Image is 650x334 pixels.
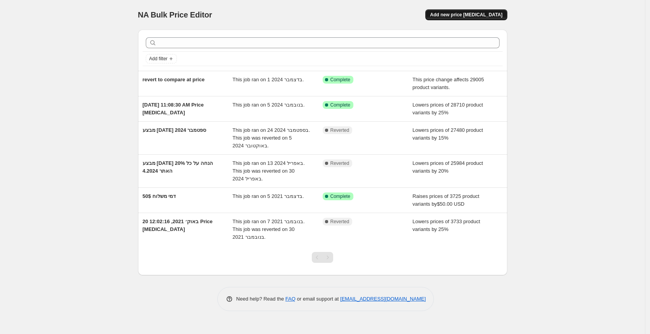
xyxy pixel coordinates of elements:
span: Add filter [149,56,168,62]
span: This job ran on 5 בדצמבר 2021. [232,193,304,199]
span: [DATE] 11:08:30 AM Price [MEDICAL_DATA] [143,102,204,115]
span: 20 באוק׳ 2021, 12:02:16 Price [MEDICAL_DATA] [143,219,213,232]
span: This job ran on 1 בדצמבר 2024. [232,77,304,82]
span: $50.00 USD [437,201,465,207]
nav: Pagination [312,252,333,263]
span: Complete [330,77,350,83]
span: Complete [330,193,350,199]
a: [EMAIL_ADDRESS][DOMAIN_NAME] [340,296,426,302]
span: revert to compare at price [143,77,205,82]
span: Lowers prices of 3733 product variants by 25% [412,219,480,232]
span: Lowers prices of 28710 product variants by 25% [412,102,483,115]
span: Lowers prices of 25984 product variants by 20% [412,160,483,174]
button: Add filter [146,54,177,63]
span: Reverted [330,160,349,166]
span: Reverted [330,127,349,133]
span: This job ran on 7 בנובמבר 2021. This job was reverted on 30 בנובמבר 2021. [232,219,305,240]
span: This job ran on 5 בנובמבר 2024. [232,102,305,108]
span: NA Bulk Price Editor [138,10,212,19]
span: Raises prices of 3725 product variants by [412,193,479,207]
span: Complete [330,102,350,108]
span: מבצע [DATE] ספטמבר 2024 [143,127,206,133]
a: FAQ [285,296,295,302]
span: This job ran on 24 בספטמבר 2024. This job was reverted on 5 באוקטובר 2024. [232,127,310,149]
span: Add new price [MEDICAL_DATA] [430,12,502,18]
span: מבצע [DATE] 20% הנחה על כל האתר 4.2024 [143,160,213,174]
span: Lowers prices of 27480 product variants by 15% [412,127,483,141]
span: Need help? Read the [236,296,286,302]
span: Reverted [330,219,349,225]
span: דמי משלוח 50$ [143,193,176,199]
button: Add new price [MEDICAL_DATA] [425,9,507,20]
span: This job ran on 13 באפריל 2024. This job was reverted on 30 באפריל 2024. [232,160,305,182]
span: This price change affects 29005 product variants. [412,77,484,90]
span: or email support at [295,296,340,302]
